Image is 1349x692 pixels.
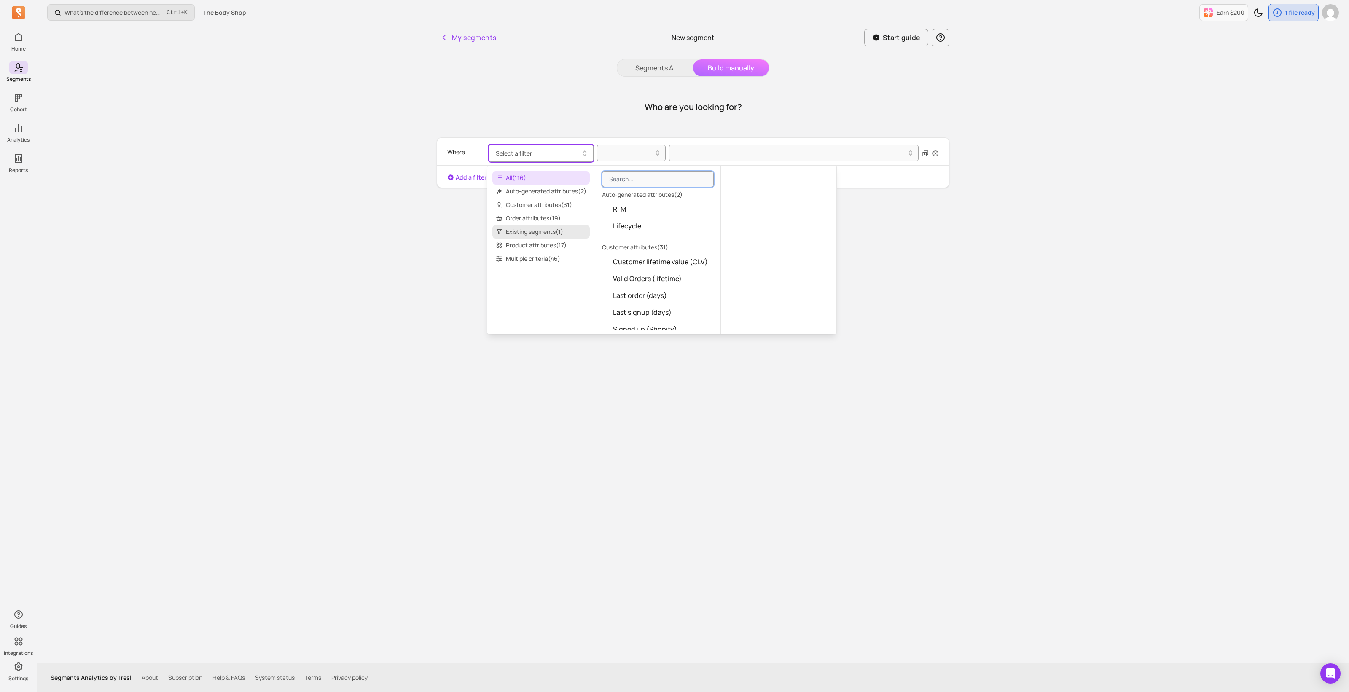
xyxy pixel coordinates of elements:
button: Add a filter [447,173,486,182]
span: The Body Shop [203,8,246,17]
span: Signed up (Shopify) [613,324,677,334]
span: Order attributes ( 19 ) [492,212,590,225]
p: Got questions? [437,244,949,255]
button: Select a filter [489,145,594,162]
p: New segment [672,32,715,43]
button: Customer lifetime value (CLV) [595,253,720,270]
button: The Body Shop [198,5,251,20]
span: Product attributes ( 17 ) [492,239,590,252]
p: Segments Analytics by Tresl [51,673,132,682]
div: Open Intercom Messenger [1320,663,1341,684]
p: Where [447,145,465,160]
button: Start guide [864,29,928,46]
p: Customer attributes ( 31 ) [595,241,720,253]
span: Valid Orders (lifetime) [613,274,682,284]
p: Reports [9,167,28,174]
button: My segments [437,29,500,46]
button: Lifecycle [595,217,720,234]
button: Earn $200 [1199,4,1248,21]
input: Search... [602,171,714,187]
button: Guides [9,606,28,631]
button: Signed up (Shopify) [595,321,720,338]
button: 1 file ready [1268,4,1319,21]
a: Privacy policy [331,673,368,682]
p: 1 file ready [1285,8,1315,17]
span: Multiple criteria ( 46 ) [492,252,590,266]
p: Guides [10,623,27,630]
span: Last order (days) [613,290,667,300]
span: Last signup (days) [613,307,672,317]
p: What’s the difference between new signups and new customers? [64,8,163,17]
a: Subscription [168,673,202,682]
p: Auto-generated attributes ( 2 ) [595,189,720,201]
span: Customer attributes ( 31 ) [492,198,590,212]
p: Start guide [883,32,920,43]
button: RFM [595,201,720,217]
span: Customer lifetime value (CLV) [613,257,708,267]
p: Earn $200 [1217,8,1244,17]
button: What’s the difference between new signups and new customers?Ctrl+K [47,4,195,21]
button: Valid Orders (lifetime) [595,270,720,287]
button: Build manually [693,59,769,76]
p: Segments [6,76,31,83]
a: System status [255,673,295,682]
button: Segments AI [617,59,693,76]
a: Terms [305,673,321,682]
span: + [167,8,188,17]
span: Existing segments ( 1 ) [492,225,590,239]
kbd: Ctrl [167,8,181,17]
a: Help & FAQs [212,673,245,682]
kbd: K [184,9,188,16]
h1: Who are you looking for? [645,101,742,113]
a: About [142,673,158,682]
span: RFM [613,204,626,214]
p: Settings [8,675,28,682]
span: Lifecycle [613,221,641,231]
span: Select a filter [496,149,532,157]
button: Toggle dark mode [1250,4,1267,21]
p: Home [11,46,26,52]
img: avatar [1322,4,1339,21]
button: Last order (days) [595,287,720,304]
button: Last signup (days) [595,304,720,321]
p: Analytics [7,137,30,143]
p: Integrations [4,650,33,657]
span: All ( 116 ) [492,171,590,185]
span: Auto-generated attributes ( 2 ) [492,185,590,198]
p: Cohort [10,106,27,113]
